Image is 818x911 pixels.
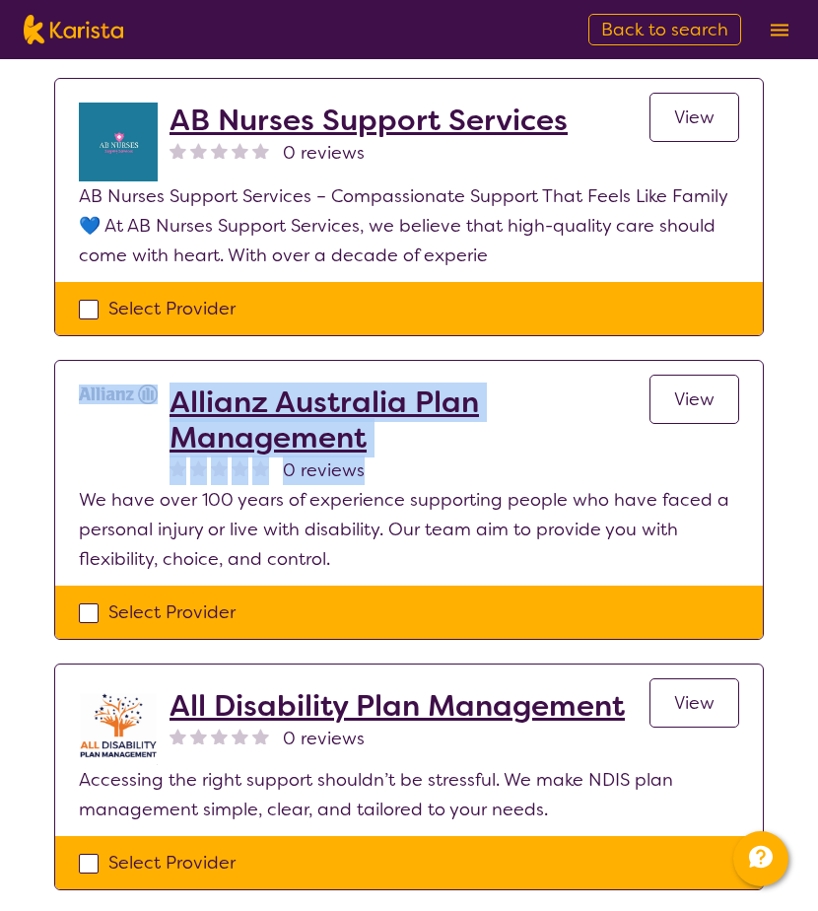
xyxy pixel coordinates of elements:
[79,765,739,824] p: Accessing the right support shouldn’t be stressful. We make NDIS plan management simple, clear, a...
[79,385,158,404] img: rr7gtpqyd7oaeufumguf.jpg
[771,24,788,36] img: menu
[674,691,715,715] span: View
[733,831,788,886] button: Channel Menu
[283,724,365,753] span: 0 reviews
[232,142,248,159] img: nonereviewstar
[601,18,728,41] span: Back to search
[170,688,625,724] a: All Disability Plan Management
[190,459,207,476] img: nonereviewstar
[232,459,248,476] img: nonereviewstar
[170,459,186,476] img: nonereviewstar
[211,728,228,744] img: nonereviewstar
[283,455,365,485] span: 0 reviews
[649,375,739,424] a: View
[252,459,269,476] img: nonereviewstar
[283,138,365,168] span: 0 reviews
[79,485,739,574] p: We have over 100 years of experience supporting people who have faced a personal injury or live w...
[252,728,269,744] img: nonereviewstar
[79,688,158,765] img: at5vqv0lot2lggohlylh.jpg
[674,105,715,129] span: View
[211,459,228,476] img: nonereviewstar
[674,387,715,411] span: View
[24,15,123,44] img: Karista logo
[79,181,739,270] p: AB Nurses Support Services – Compassionate Support That Feels Like Family 💙 At AB Nurses Support ...
[190,142,207,159] img: nonereviewstar
[170,728,186,744] img: nonereviewstar
[649,93,739,142] a: View
[79,103,158,181] img: n2gfxm2nqgxdb4w4o8vn.jpg
[232,728,248,744] img: nonereviewstar
[252,142,269,159] img: nonereviewstar
[170,385,649,455] a: Allianz Australia Plan Management
[170,142,186,159] img: nonereviewstar
[588,14,741,45] a: Back to search
[170,103,568,138] a: AB Nurses Support Services
[211,142,228,159] img: nonereviewstar
[649,678,739,728] a: View
[190,728,207,744] img: nonereviewstar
